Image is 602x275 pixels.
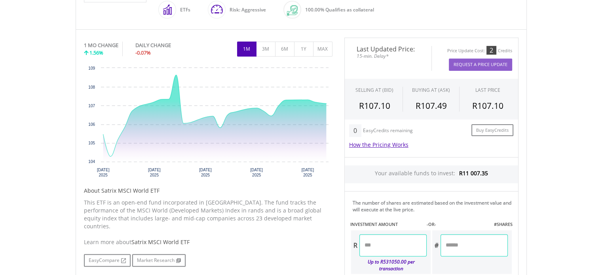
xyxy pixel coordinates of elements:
[472,100,503,111] span: R107.10
[351,52,425,60] span: 15-min. Delay*
[351,256,427,274] div: Up to R531050.00 per transaction
[84,199,332,230] p: This ETF is an open-end fund incorporated in [GEOGRAPHIC_DATA]. The fund tracks the performance o...
[84,187,332,195] h5: About Satrix MSCI World ETF
[88,122,95,127] text: 106
[88,141,95,145] text: 105
[294,42,313,57] button: 1Y
[148,168,161,177] text: [DATE] 2025
[486,46,496,55] div: 2
[313,42,332,57] button: MAX
[287,5,298,16] img: collateral-qualifying-green.svg
[353,199,515,213] div: The number of shares are estimated based on the investment value and will execute at the live price.
[363,128,413,135] div: EasyCredits remaining
[135,42,198,49] div: DAILY CHANGE
[471,124,513,137] a: Buy EasyCredits
[498,48,512,54] div: Credits
[176,0,190,19] div: ETFs
[351,46,425,52] span: Last Updated Price:
[349,141,408,148] a: How the Pricing Works
[256,42,275,57] button: 3M
[351,234,359,256] div: R
[131,238,190,246] span: Satrix MSCI World ETF
[301,168,314,177] text: [DATE] 2025
[355,87,393,93] div: SELLING AT (BID)
[237,42,256,57] button: 1M
[89,49,103,56] span: 1.56%
[132,254,186,267] a: Market Research
[475,87,500,93] div: LAST PRICE
[447,48,485,54] div: Price Update Cost:
[412,87,450,93] span: BUYING AT (ASK)
[305,6,374,13] span: 100.00% Qualifies as collateral
[494,221,512,228] label: #SHARES
[84,64,332,183] div: Chart. Highcharts interactive chart.
[415,100,446,111] span: R107.49
[275,42,294,57] button: 6M
[349,124,361,137] div: 0
[88,159,95,164] text: 104
[88,85,95,89] text: 108
[84,42,118,49] div: 1 MO CHANGE
[432,234,441,256] div: #
[345,165,518,183] div: Your available funds to invest:
[135,49,151,56] span: -0.07%
[459,169,488,177] span: R11 007.35
[88,66,95,70] text: 109
[84,238,332,246] div: Learn more about
[84,254,131,267] a: EasyCompare
[426,221,436,228] label: -OR-
[226,0,266,19] div: Risk: Aggressive
[359,100,390,111] span: R107.10
[88,104,95,108] text: 107
[199,168,212,177] text: [DATE] 2025
[350,221,398,228] label: INVESTMENT AMOUNT
[84,64,332,183] svg: Interactive chart
[97,168,109,177] text: [DATE] 2025
[250,168,263,177] text: [DATE] 2025
[449,59,512,71] button: Request A Price Update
